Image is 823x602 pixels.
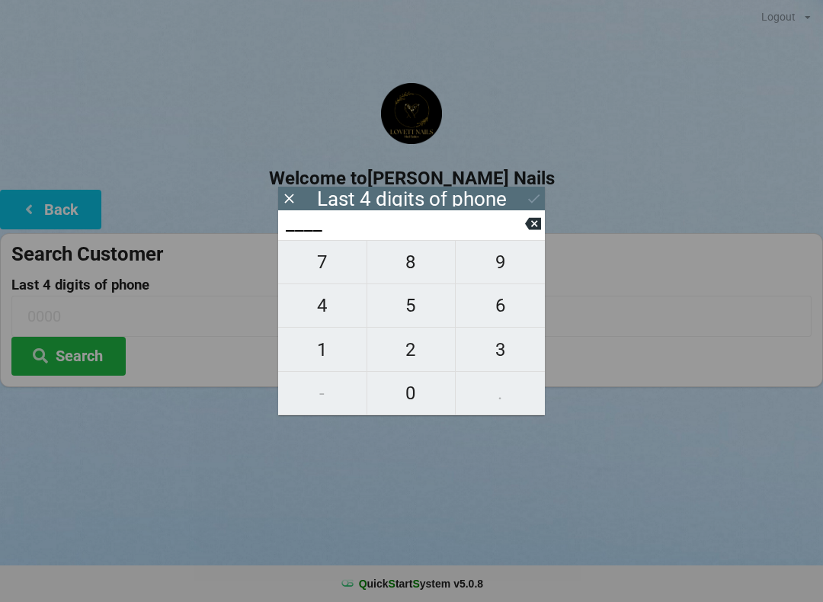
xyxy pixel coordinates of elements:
[367,372,456,415] button: 0
[278,246,367,278] span: 7
[456,334,545,366] span: 3
[456,328,545,371] button: 3
[456,284,545,328] button: 6
[367,334,456,366] span: 2
[367,290,456,322] span: 5
[367,328,456,371] button: 2
[456,290,545,322] span: 6
[317,191,507,207] div: Last 4 digits of phone
[278,290,367,322] span: 4
[456,246,545,278] span: 9
[278,240,367,284] button: 7
[367,284,456,328] button: 5
[367,246,456,278] span: 8
[278,334,367,366] span: 1
[367,377,456,409] span: 0
[278,284,367,328] button: 4
[456,240,545,284] button: 9
[367,240,456,284] button: 8
[278,328,367,371] button: 1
